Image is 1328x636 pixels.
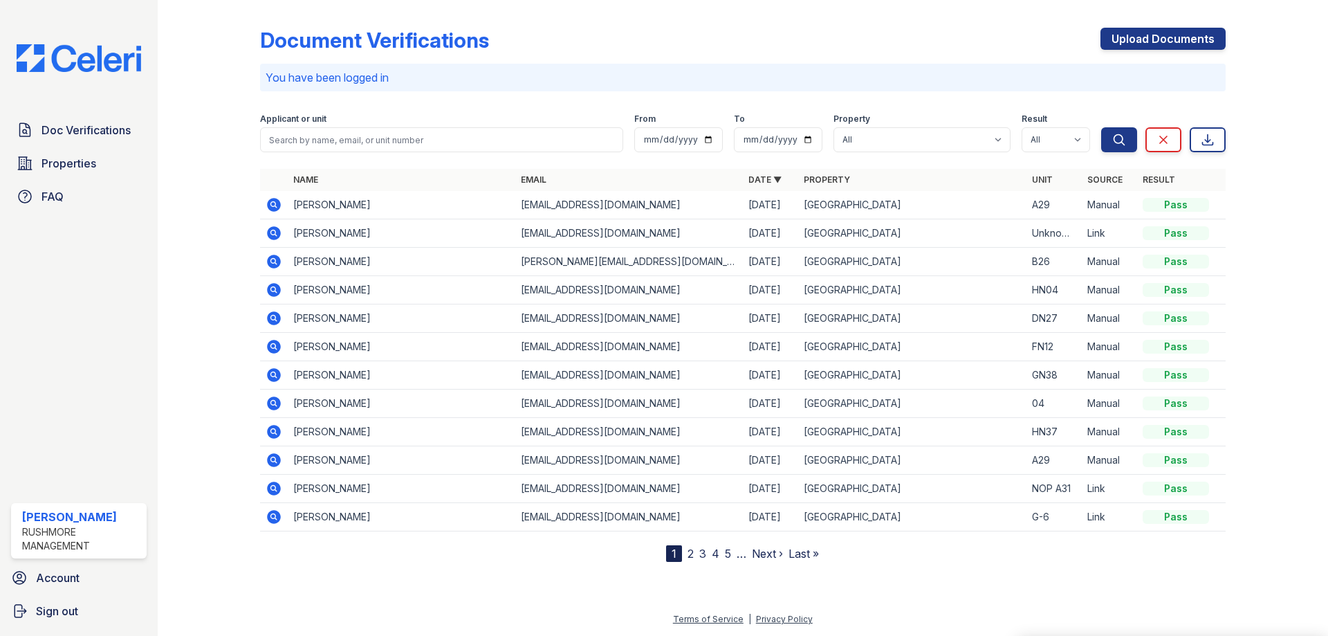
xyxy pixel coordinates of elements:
a: Unit [1032,174,1053,185]
span: Doc Verifications [41,122,131,138]
td: Manual [1082,333,1137,361]
label: Property [833,113,870,125]
a: Terms of Service [673,614,744,624]
div: | [748,614,751,624]
td: [PERSON_NAME] [288,446,515,475]
td: [DATE] [743,475,798,503]
td: [PERSON_NAME] [288,305,515,333]
iframe: chat widget [1270,581,1314,622]
td: [GEOGRAPHIC_DATA] [798,191,1026,219]
a: Date ▼ [748,174,782,185]
div: Pass [1143,453,1209,467]
td: DN27 [1026,305,1082,333]
td: [EMAIL_ADDRESS][DOMAIN_NAME] [515,333,743,361]
a: 5 [725,547,731,561]
a: Name [293,174,318,185]
td: Manual [1082,446,1137,475]
a: Properties [11,149,147,177]
td: [EMAIL_ADDRESS][DOMAIN_NAME] [515,418,743,446]
td: [GEOGRAPHIC_DATA] [798,390,1026,418]
td: [DATE] [743,248,798,276]
div: Rushmore Management [22,525,141,553]
td: Manual [1082,276,1137,305]
td: [GEOGRAPHIC_DATA] [798,361,1026,390]
td: [DATE] [743,446,798,475]
td: [GEOGRAPHIC_DATA] [798,276,1026,305]
td: [EMAIL_ADDRESS][DOMAIN_NAME] [515,475,743,503]
td: [EMAIL_ADDRESS][DOMAIN_NAME] [515,305,743,333]
td: [GEOGRAPHIC_DATA] [798,333,1026,361]
td: [PERSON_NAME] [288,276,515,305]
div: Pass [1143,510,1209,524]
div: Pass [1143,283,1209,297]
div: Pass [1143,482,1209,496]
label: Result [1022,113,1047,125]
td: FN12 [1026,333,1082,361]
input: Search by name, email, or unit number [260,127,623,152]
td: Manual [1082,390,1137,418]
td: [PERSON_NAME] [288,333,515,361]
td: [DATE] [743,333,798,361]
td: A29 [1026,191,1082,219]
td: Manual [1082,305,1137,333]
a: Last » [788,547,819,561]
td: [PERSON_NAME] [288,191,515,219]
td: Link [1082,219,1137,248]
a: Source [1087,174,1123,185]
div: Pass [1143,397,1209,410]
td: [GEOGRAPHIC_DATA] [798,475,1026,503]
div: Pass [1143,226,1209,240]
a: Upload Documents [1100,28,1226,50]
div: Pass [1143,368,1209,382]
a: Sign out [6,597,152,625]
td: Manual [1082,248,1137,276]
td: Manual [1082,361,1137,390]
td: [PERSON_NAME] [288,418,515,446]
td: [EMAIL_ADDRESS][DOMAIN_NAME] [515,191,743,219]
td: HN37 [1026,418,1082,446]
div: Pass [1143,255,1209,269]
span: … [737,545,746,562]
a: 2 [688,547,694,561]
td: Unknown I have 2 bank accounts which why I have two bank statements a month [1026,219,1082,248]
td: [PERSON_NAME] [288,361,515,390]
td: [DATE] [743,191,798,219]
label: Applicant or unit [260,113,326,125]
td: [PERSON_NAME] [288,248,515,276]
span: Properties [41,155,96,172]
label: From [634,113,656,125]
td: [DATE] [743,219,798,248]
td: [DATE] [743,305,798,333]
p: You have been logged in [266,69,1220,86]
td: [PERSON_NAME] [288,390,515,418]
td: [EMAIL_ADDRESS][DOMAIN_NAME] [515,446,743,475]
td: [DATE] [743,390,798,418]
td: G-6 [1026,503,1082,531]
td: [PERSON_NAME] [288,503,515,531]
td: 04 [1026,390,1082,418]
td: A29 [1026,446,1082,475]
td: [GEOGRAPHIC_DATA] [798,503,1026,531]
div: 1 [666,545,682,562]
td: Link [1082,503,1137,531]
a: Property [804,174,850,185]
td: [EMAIL_ADDRESS][DOMAIN_NAME] [515,219,743,248]
span: Account [36,570,80,586]
a: Account [6,564,152,592]
td: [GEOGRAPHIC_DATA] [798,418,1026,446]
td: [PERSON_NAME] [288,219,515,248]
td: Link [1082,475,1137,503]
span: FAQ [41,188,64,205]
td: [DATE] [743,418,798,446]
td: B26 [1026,248,1082,276]
span: Sign out [36,603,78,619]
a: 3 [699,547,706,561]
div: [PERSON_NAME] [22,509,141,525]
a: Privacy Policy [756,614,813,624]
a: Result [1143,174,1175,185]
td: [DATE] [743,276,798,305]
td: Manual [1082,191,1137,219]
td: [PERSON_NAME] [288,475,515,503]
td: [DATE] [743,503,798,531]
